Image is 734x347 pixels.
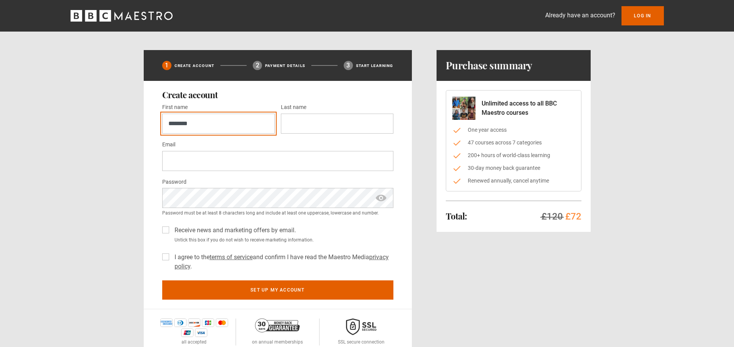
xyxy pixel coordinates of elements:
small: Password must be at least 8 characters long and include at least one uppercase, lowercase and num... [162,210,393,216]
h1: Purchase summary [446,59,532,72]
div: 1 [162,61,171,70]
label: Email [162,140,175,149]
p: SSL secure connection [338,339,385,345]
p: Create Account [175,63,215,69]
img: 30-day-money-back-guarantee-c866a5dd536ff72a469b.png [255,319,300,332]
h2: Total: [446,211,467,221]
label: First name [162,103,188,112]
img: amex [160,319,173,327]
a: Log In [621,6,663,25]
p: on annual memberships [252,339,303,345]
button: Set up my account [162,280,393,300]
a: terms of service [210,253,253,261]
li: Renewed annually, cancel anytime [452,177,575,185]
small: Untick this box if you do not wish to receive marketing information. [171,236,393,243]
img: mastercard [216,319,228,327]
p: Payment details [265,63,305,69]
label: I agree to the and confirm I have read the Maestro Media . [171,253,393,271]
img: jcb [202,319,214,327]
div: 3 [344,61,353,70]
img: visa [195,329,207,337]
h2: Create account [162,90,393,99]
p: Already have an account? [545,11,615,20]
label: Last name [281,103,306,112]
img: unionpay [181,329,193,337]
p: Unlimited access to all BBC Maestro courses [482,99,575,117]
label: Password [162,178,186,187]
label: Receive news and marketing offers by email. [171,226,296,235]
li: One year access [452,126,575,134]
span: show password [375,188,387,208]
li: 47 courses across 7 categories [452,139,575,147]
li: 200+ hours of world-class learning [452,151,575,159]
img: discover [188,319,200,327]
span: £72 [565,211,581,222]
img: diners [174,319,186,327]
li: 30-day money back guarantee [452,164,575,172]
p: all accepted [181,339,207,345]
svg: BBC Maestro [71,10,173,22]
p: Start learning [356,63,393,69]
span: £120 [541,211,563,222]
div: 2 [253,61,262,70]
